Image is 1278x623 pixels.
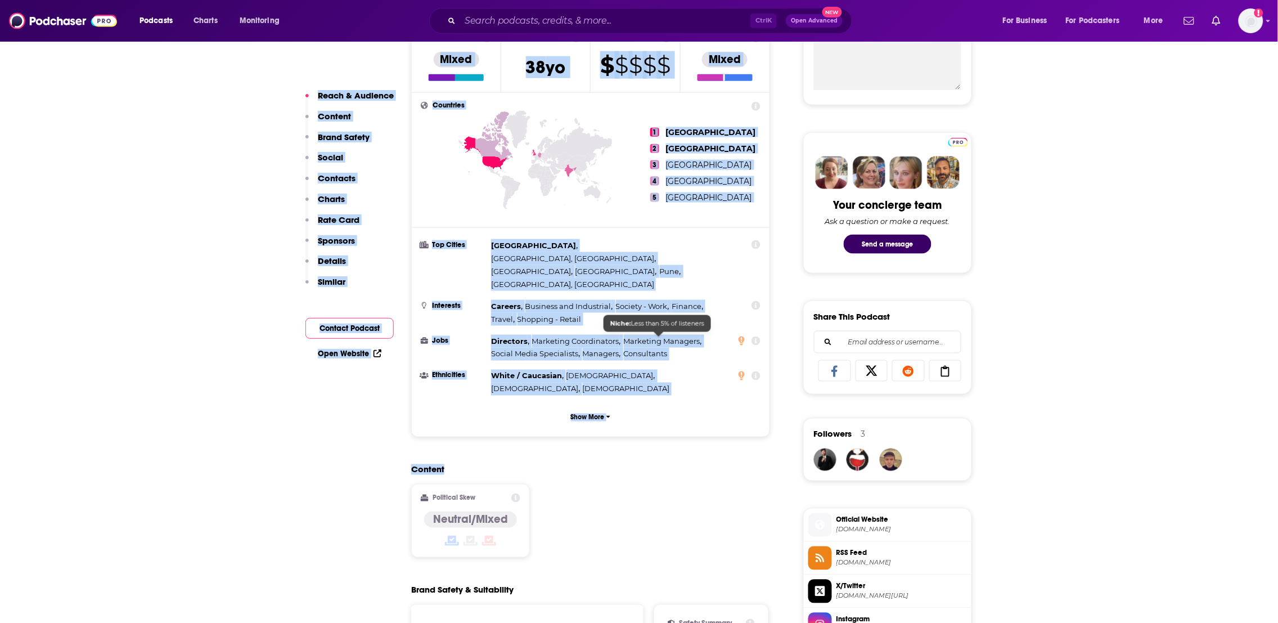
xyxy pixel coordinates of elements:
button: open menu [232,12,294,30]
p: Details [318,256,346,266]
span: , [491,252,656,265]
div: Mixed [702,52,748,68]
h2: Brand Safety & Suitability [411,585,514,595]
a: Charts [186,12,224,30]
span: $ [615,56,628,74]
img: Sydney Profile [816,156,848,189]
div: Search podcasts, credits, & more... [440,8,863,34]
button: open menu [1136,12,1177,30]
span: , [491,335,529,348]
span: hrleaders.co [836,526,967,534]
span: , [491,348,580,361]
a: Arthos [880,449,902,471]
span: [GEOGRAPHIC_DATA], [GEOGRAPHIC_DATA] [491,280,654,289]
span: Finance [672,302,701,311]
button: open menu [132,12,187,30]
span: , [583,348,621,361]
p: Social [318,152,343,163]
span: Countries [433,102,465,109]
h2: Political Skew [433,494,476,502]
h4: Neutral/Mixed [433,513,508,527]
a: Share on X/Twitter [856,360,888,382]
img: carltonjohnson060 [847,449,869,471]
span: Less than 5% of listeners [610,320,704,328]
span: RSS Feed [836,548,967,558]
span: 38 yo [526,56,566,78]
img: JohirMia [814,449,836,471]
span: , [491,370,564,383]
span: [GEOGRAPHIC_DATA] [666,127,756,137]
button: Social [305,152,343,173]
p: Similar [318,276,345,287]
span: For Podcasters [1066,13,1120,29]
p: Reach & Audience [318,90,394,101]
span: , [491,239,578,252]
svg: Add a profile image [1254,8,1263,17]
span: [GEOGRAPHIC_DATA] [491,241,576,250]
input: Email address or username... [823,331,952,353]
button: Show profile menu [1239,8,1263,33]
span: 3 [650,160,659,169]
span: Charts [193,13,218,29]
span: [GEOGRAPHIC_DATA] [666,176,752,186]
span: twitter.com/HRLeaders_ [836,592,967,600]
button: Send a message [844,235,931,254]
span: Managers [583,349,619,358]
span: [GEOGRAPHIC_DATA] [666,144,756,154]
p: Charts [318,194,345,204]
button: Rate Card [305,214,359,235]
input: Search podcasts, credits, & more... [460,12,750,30]
span: , [532,335,621,348]
span: Directors [491,337,528,346]
span: Marketing Coordinators [532,337,619,346]
span: [DEMOGRAPHIC_DATA] [491,384,578,393]
span: X/Twitter [836,581,967,591]
a: Open Website [318,349,381,358]
p: Contacts [318,173,355,183]
a: Copy Link [929,360,962,382]
span: 2 [650,144,659,153]
div: Search followers [814,331,961,353]
button: open menu [995,12,1061,30]
div: Mixed [434,52,479,68]
span: More [1144,13,1163,29]
img: Podchaser - Follow, Share and Rate Podcasts [9,10,117,32]
button: Content [305,111,351,132]
button: Sponsors [305,235,355,256]
a: Share on Facebook [818,360,851,382]
b: Niche: [610,320,631,328]
p: Brand Safety [318,132,370,142]
span: White / Caucasian [491,371,562,380]
span: Social Media Specialists [491,349,578,358]
span: [GEOGRAPHIC_DATA] [491,267,571,276]
span: Careers [491,302,521,311]
span: For Business [1003,13,1047,29]
h3: Jobs [421,337,487,344]
img: Jon Profile [927,156,960,189]
a: Official Website[DOMAIN_NAME] [808,513,967,537]
button: Contacts [305,173,355,194]
span: , [566,370,655,383]
span: Followers [814,429,852,440]
span: Pune [660,267,679,276]
button: Details [305,256,346,276]
h3: Top Cities [421,241,487,249]
span: , [616,300,669,313]
span: $ [643,56,656,74]
span: [GEOGRAPHIC_DATA] [666,192,752,203]
button: Contact Podcast [305,318,394,339]
button: open menu [1059,12,1136,30]
span: , [491,383,580,396]
span: Consultants [624,349,668,358]
a: Show notifications dropdown [1208,11,1225,30]
span: 5 [650,193,659,202]
p: Content [318,111,351,122]
p: Rate Card [318,214,359,225]
a: Share on Reddit [892,360,925,382]
span: Marketing Managers [624,337,700,346]
span: Business and Industrial [525,302,611,311]
button: Show More [421,407,760,428]
span: , [491,265,573,278]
